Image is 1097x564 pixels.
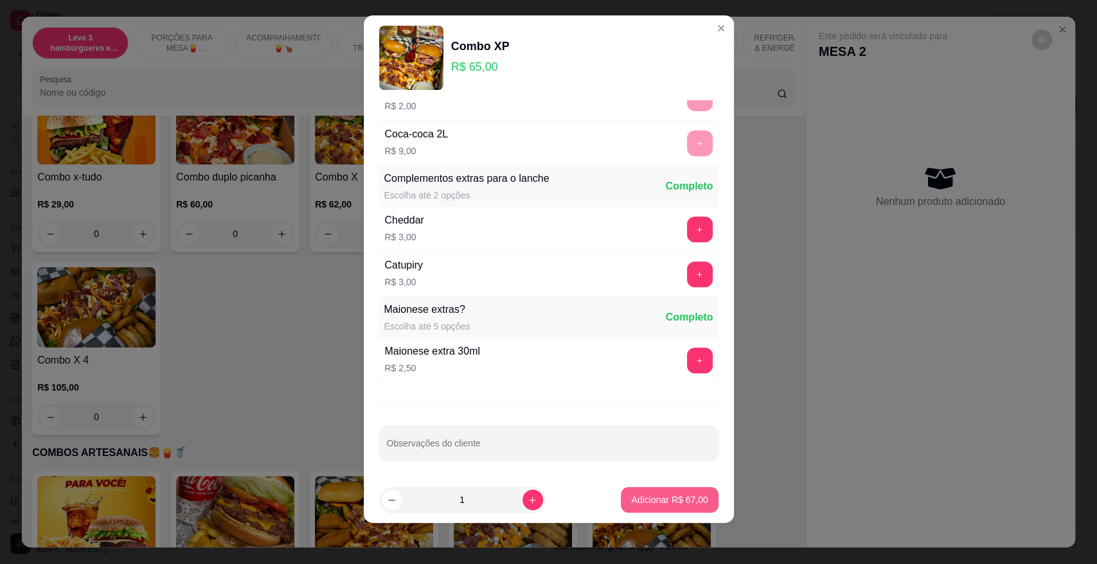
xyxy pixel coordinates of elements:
[385,100,477,112] p: R$ 2,00
[666,179,713,194] div: Completo
[384,189,549,202] div: Escolha até 2 opções
[385,231,424,243] p: R$ 3,00
[687,216,713,242] button: add
[387,442,711,455] input: Observações do cliente
[711,18,731,39] button: Close
[385,127,449,142] div: Coca-coca 2L
[451,37,510,55] div: Combo XP
[385,276,424,288] p: R$ 3,00
[382,489,402,510] button: decrease-product-quantity
[451,58,510,76] p: R$ 65,00
[385,362,481,375] p: R$ 2,50
[385,258,424,273] div: Catupiry
[522,489,543,510] button: increase-product-quantity
[621,487,718,513] button: Adicionar R$ 67,00
[385,213,424,228] div: Cheddar
[631,493,708,506] p: Adicionar R$ 67,00
[379,26,443,90] img: product-image
[384,302,470,317] div: Maionese extras?
[384,320,470,333] div: Escolha até 5 opções
[385,344,481,359] div: Maionese extra 30ml
[666,310,713,325] div: Completo
[687,348,713,373] button: add
[384,171,549,186] div: Complementos extras para o lanche
[687,261,713,287] button: add
[385,145,449,157] p: R$ 9,00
